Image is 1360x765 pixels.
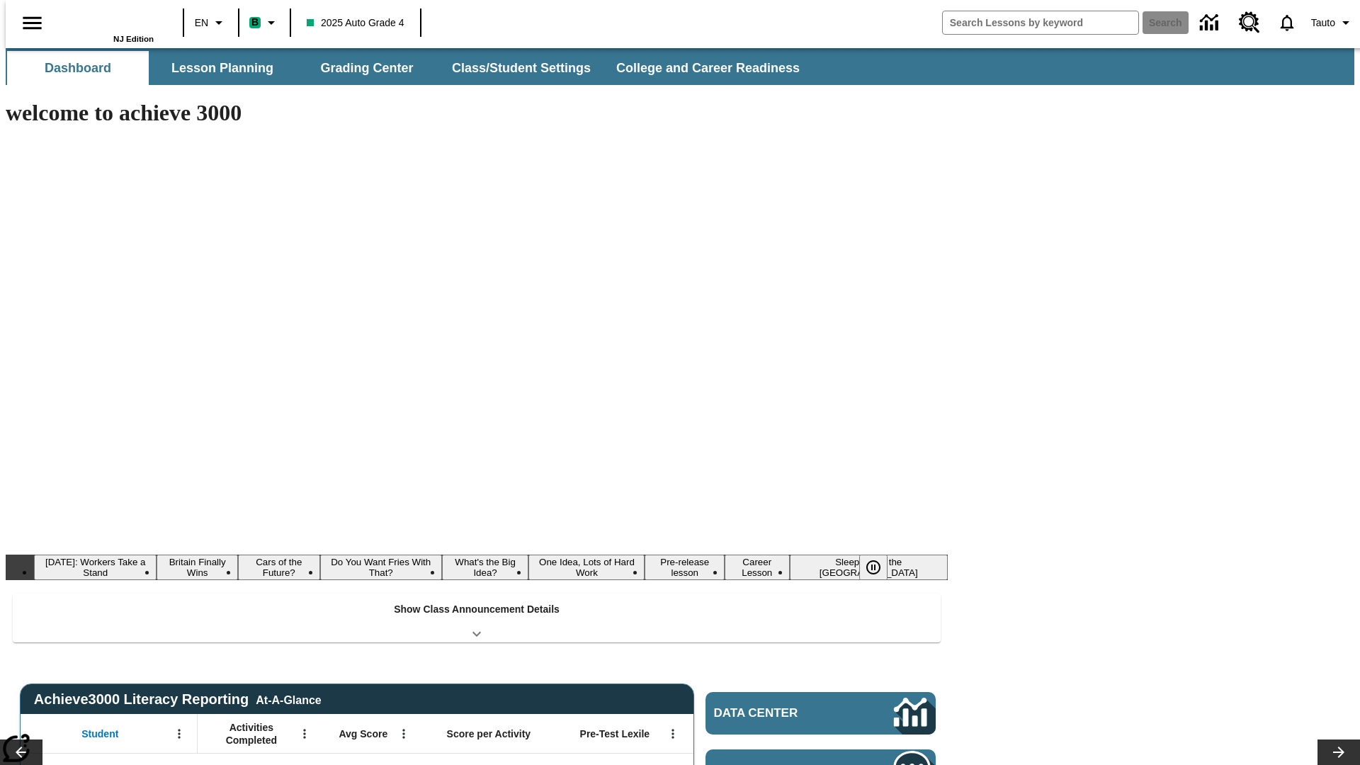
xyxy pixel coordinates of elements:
button: Open Menu [169,723,190,744]
h1: welcome to achieve 3000 [6,100,948,126]
span: Student [81,727,118,740]
button: Slide 6 One Idea, Lots of Hard Work [528,555,645,580]
input: search field [943,11,1138,34]
button: Slide 5 What's the Big Idea? [442,555,529,580]
div: SubNavbar [6,51,812,85]
button: Language: EN, Select a language [188,10,234,35]
div: Pause [859,555,902,580]
span: Data Center [714,706,846,720]
button: Profile/Settings [1305,10,1360,35]
div: Home [62,5,154,43]
button: Slide 2 Britain Finally Wins [157,555,237,580]
a: Data Center [705,692,936,735]
button: Lesson carousel, Next [1317,739,1360,765]
span: Tauto [1311,16,1335,30]
span: EN [195,16,208,30]
span: 2025 Auto Grade 4 [307,16,404,30]
button: Open side menu [11,2,53,44]
button: Lesson Planning [152,51,293,85]
a: Notifications [1269,4,1305,41]
div: Show Class Announcement Details [13,594,941,642]
div: At-A-Glance [256,691,321,707]
span: Pre-Test Lexile [580,727,650,740]
div: SubNavbar [6,48,1354,85]
span: Score per Activity [447,727,531,740]
button: Slide 7 Pre-release lesson [645,555,725,580]
button: Slide 4 Do You Want Fries With That? [320,555,442,580]
button: Boost Class color is mint green. Change class color [244,10,285,35]
button: Slide 9 Sleepless in the Animal Kingdom [790,555,948,580]
a: Home [62,6,154,35]
span: Achieve3000 Literacy Reporting [34,691,322,708]
a: Data Center [1191,4,1230,42]
button: Open Menu [294,723,315,744]
button: Slide 3 Cars of the Future? [238,555,320,580]
button: Open Menu [393,723,414,744]
span: Activities Completed [205,721,298,747]
button: Grading Center [296,51,438,85]
button: Slide 8 Career Lesson [725,555,790,580]
button: Class/Student Settings [441,51,602,85]
button: Pause [859,555,888,580]
span: NJ Edition [113,35,154,43]
button: College and Career Readiness [605,51,811,85]
span: B [251,13,259,31]
button: Dashboard [7,51,149,85]
p: Show Class Announcement Details [394,602,560,617]
button: Open Menu [662,723,684,744]
button: Slide 1 Labor Day: Workers Take a Stand [34,555,157,580]
span: Avg Score [339,727,387,740]
a: Resource Center, Will open in new tab [1230,4,1269,42]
